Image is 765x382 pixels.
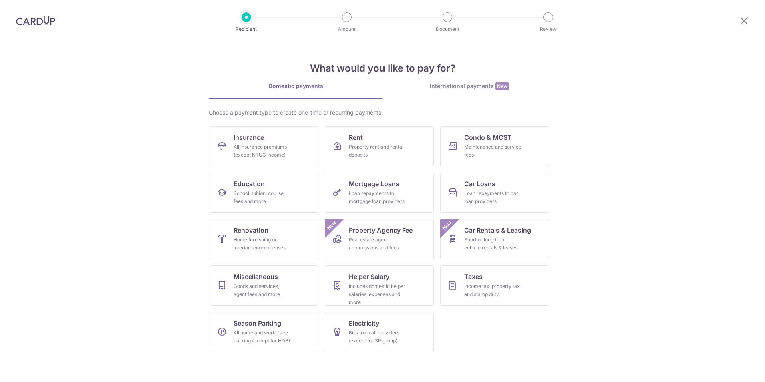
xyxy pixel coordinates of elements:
[464,179,495,189] span: Car Loans
[209,109,556,117] div: Choose a payment type to create one-time or recurring payments.
[519,25,578,33] p: Review
[210,126,318,166] a: InsuranceAll insurance premiums (except NTUC Income)
[217,25,276,33] p: Recipient
[16,16,55,26] img: CardUp
[317,25,376,33] p: Amount
[210,312,318,352] a: Season ParkingAll home and workplace parking (except for HDB)
[349,189,407,205] div: Loan repayments to mortgage loan providers
[209,82,382,90] div: Domestic payments
[234,143,291,159] div: All insurance premiums (except NTUC Income)
[234,133,264,142] span: Insurance
[464,133,512,142] span: Condo & MCST
[418,25,477,33] p: Document
[349,179,399,189] span: Mortgage Loans
[234,318,281,328] span: Season Parking
[464,225,531,235] span: Car Rentals & Leasing
[325,219,434,259] a: Property Agency FeeReal estate agent commissions and feesNew
[325,265,434,306] a: Helper SalaryIncludes domestic helper salaries, expenses and more
[234,189,291,205] div: School, tuition, course fees and more
[234,329,291,345] div: All home and workplace parking (except for HDB)
[325,126,434,166] a: RentProperty rent and rental deposits
[464,189,522,205] div: Loan repayments to car loan providers
[234,282,291,298] div: Goods and services, agent fees and more
[464,272,483,281] span: Taxes
[349,133,363,142] span: Rent
[464,282,522,298] div: Income tax, property tax and stamp duty
[349,272,389,281] span: Helper Salary
[234,225,268,235] span: Renovation
[495,82,509,90] span: New
[464,143,522,159] div: Maintenance and service fees
[382,82,556,90] div: International payments
[349,318,379,328] span: Electricity
[325,219,338,232] span: New
[234,179,265,189] span: Education
[210,173,318,213] a: EducationSchool, tuition, course fees and more
[234,236,291,252] div: Home furnishing or interior reno-expenses
[441,219,454,232] span: New
[440,265,549,306] a: TaxesIncome tax, property tax and stamp duty
[440,126,549,166] a: Condo & MCSTMaintenance and service fees
[349,225,413,235] span: Property Agency Fee
[440,173,549,213] a: Car LoansLoan repayments to car loan providers
[464,236,522,252] div: Short or long‑term vehicle rentals & leases
[209,61,556,76] h4: What would you like to pay for?
[349,282,407,306] div: Includes domestic helper salaries, expenses and more
[325,173,434,213] a: Mortgage LoansLoan repayments to mortgage loan providers
[349,329,407,345] div: Bills from all providers (except for SP group)
[210,219,318,259] a: RenovationHome furnishing or interior reno-expenses
[349,143,407,159] div: Property rent and rental deposits
[440,219,549,259] a: Car Rentals & LeasingShort or long‑term vehicle rentals & leasesNew
[325,312,434,352] a: ElectricityBills from all providers (except for SP group)
[210,265,318,306] a: MiscellaneousGoods and services, agent fees and more
[349,236,407,252] div: Real estate agent commissions and fees
[234,272,278,281] span: Miscellaneous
